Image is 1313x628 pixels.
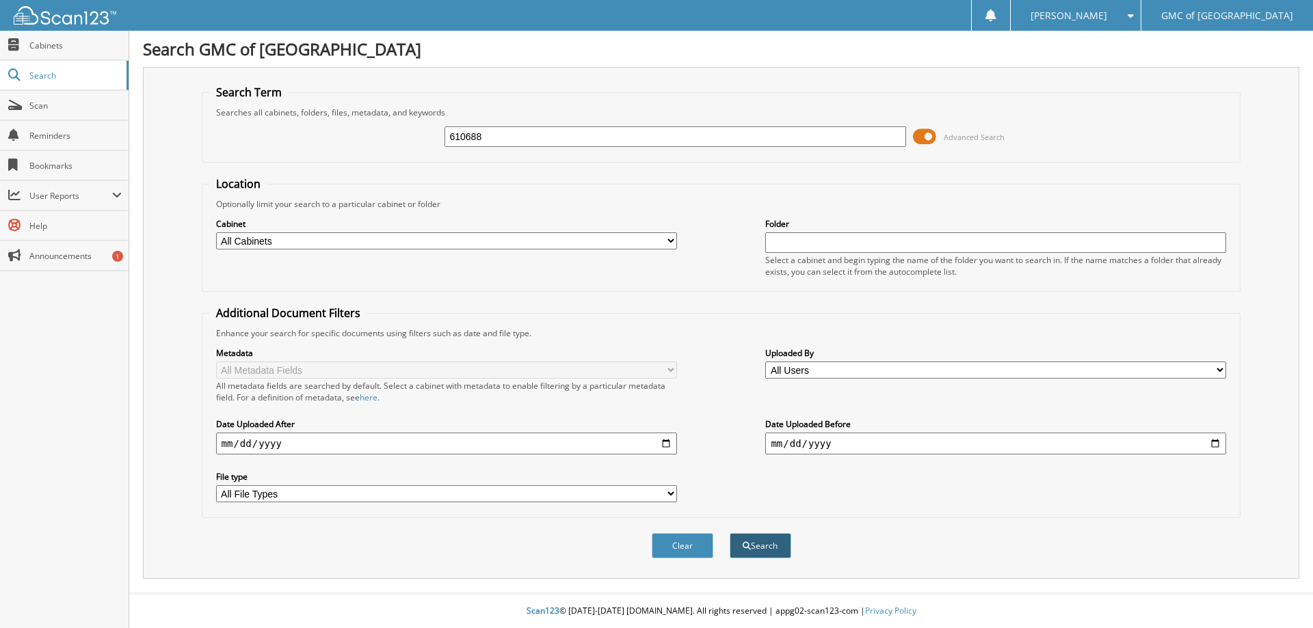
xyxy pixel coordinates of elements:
[209,305,367,320] legend: Additional Document Filters
[765,218,1226,230] label: Folder
[129,595,1313,628] div: © [DATE]-[DATE] [DOMAIN_NAME]. All rights reserved | appg02-scan123-com |
[216,471,677,482] label: File type
[865,605,916,616] a: Privacy Policy
[29,220,122,232] span: Help
[1161,12,1293,20] span: GMC of [GEOGRAPHIC_DATA]
[1031,12,1107,20] span: [PERSON_NAME]
[29,40,122,51] span: Cabinets
[209,85,289,100] legend: Search Term
[765,254,1226,277] div: Select a cabinet and begin typing the name of the folder you want to search in. If the name match...
[765,418,1226,430] label: Date Uploaded Before
[944,132,1005,142] span: Advanced Search
[29,160,122,172] span: Bookmarks
[765,347,1226,359] label: Uploaded By
[143,38,1299,60] h1: Search GMC of [GEOGRAPHIC_DATA]
[209,198,1234,210] div: Optionally limit your search to a particular cabinet or folder
[29,70,120,81] span: Search
[14,6,116,25] img: scan123-logo-white.svg
[216,433,677,454] input: start
[29,250,122,262] span: Announcements
[29,100,122,111] span: Scan
[216,418,677,430] label: Date Uploaded After
[209,327,1234,339] div: Enhance your search for specific documents using filters such as date and file type.
[527,605,559,616] span: Scan123
[216,347,677,359] label: Metadata
[216,380,677,403] div: All metadata fields are searched by default. Select a cabinet with metadata to enable filtering b...
[209,107,1234,118] div: Searches all cabinets, folders, files, metadata, and keywords
[29,190,112,202] span: User Reports
[360,392,377,403] a: here
[112,251,123,262] div: 1
[29,130,122,141] span: Reminders
[730,533,791,558] button: Search
[765,433,1226,454] input: end
[216,218,677,230] label: Cabinet
[209,176,267,191] legend: Location
[652,533,713,558] button: Clear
